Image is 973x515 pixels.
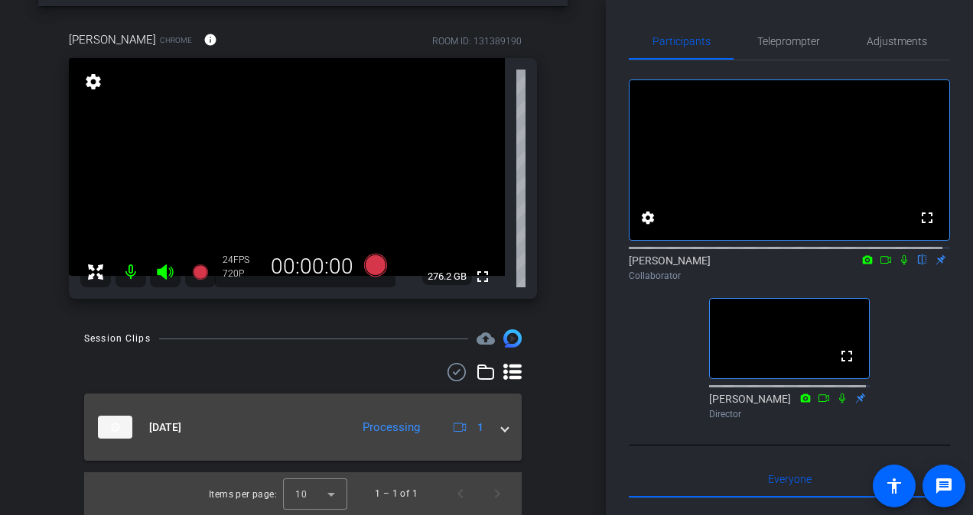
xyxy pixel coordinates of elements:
span: FPS [233,254,249,265]
mat-icon: settings [639,209,657,227]
mat-icon: accessibility [885,477,903,495]
div: 24 [223,254,261,266]
div: [PERSON_NAME] [629,253,950,283]
span: Everyone [768,474,812,484]
div: Items per page: [209,487,277,502]
mat-icon: cloud_upload [477,329,495,348]
span: Chrome [160,34,192,46]
div: Collaborator [629,269,950,283]
mat-icon: fullscreen [838,347,856,365]
mat-expansion-panel-header: thumb-nail[DATE]Processing1 [84,394,522,461]
span: 1 [477,419,483,436]
div: 720P [223,267,261,280]
span: Adjustments [867,36,927,47]
span: Teleprompter [757,36,820,47]
div: Processing [355,419,428,436]
span: [DATE] [149,419,181,436]
mat-icon: info [203,33,217,47]
img: Session clips [503,329,522,348]
span: Participants [652,36,711,47]
span: [PERSON_NAME] [69,31,156,48]
div: ROOM ID: 131389190 [432,34,522,48]
button: Next page [479,475,516,512]
img: thumb-nail [98,416,132,439]
mat-icon: settings [83,73,104,91]
div: Director [709,407,870,421]
mat-icon: fullscreen [473,267,492,286]
mat-icon: flip [913,252,932,266]
mat-icon: message [935,477,953,495]
mat-icon: fullscreen [918,209,936,227]
div: Session Clips [84,331,151,346]
span: Destinations for your clips [477,329,495,348]
div: [PERSON_NAME] [709,391,870,421]
span: 276.2 GB [422,267,472,286]
div: 1 – 1 of 1 [375,486,418,501]
div: 00:00:00 [261,254,363,280]
button: Previous page [442,475,479,512]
